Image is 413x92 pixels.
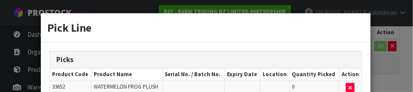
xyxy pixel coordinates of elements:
span: WATERMELON FROG PLUSH [94,83,158,90]
th: Serial No. / Batch No. [162,68,225,81]
th: Product Name [92,68,162,81]
h3: Pick Line [47,20,364,36]
th: Action [339,68,361,81]
th: Product Code [50,68,92,81]
h3: Picks [56,56,355,64]
th: Location [260,68,290,81]
span: 33652 [52,83,65,90]
span: 0 [292,83,295,90]
th: Quantity Picked [290,68,339,81]
th: Expiry Date [225,68,260,81]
